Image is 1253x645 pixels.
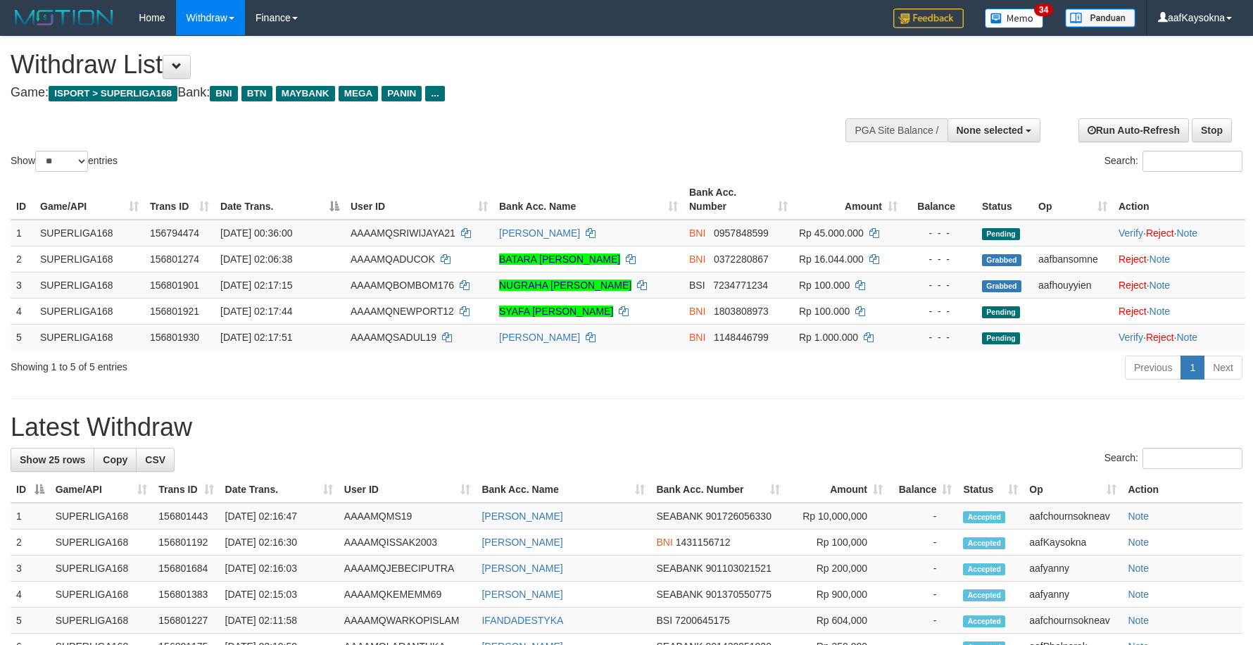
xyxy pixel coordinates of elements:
[714,253,769,265] span: Copy 0372280867 to clipboard
[499,253,620,265] a: BATARA [PERSON_NAME]
[656,511,703,522] span: SEABANK
[1033,180,1113,220] th: Op: activate to sort column ascending
[1122,477,1242,503] th: Action
[339,503,477,530] td: AAAAMQMS19
[50,530,153,556] td: SUPERLIGA168
[1119,332,1143,343] a: Verify
[713,280,768,291] span: Copy 7234771234 to clipboard
[153,477,219,503] th: Trans ID: activate to sort column ascending
[1142,448,1242,469] input: Search:
[493,180,684,220] th: Bank Acc. Name: activate to sort column ascending
[888,608,957,634] td: -
[1146,227,1174,239] a: Reject
[1104,448,1242,469] label: Search:
[499,306,613,317] a: SYAFA [PERSON_NAME]
[1113,246,1245,272] td: ·
[1024,530,1122,556] td: aafKaysokna
[1024,608,1122,634] td: aafchournsokneav
[382,86,422,101] span: PANIN
[957,125,1024,136] span: None selected
[351,253,435,265] span: AAAAMQADUCOK
[11,556,50,582] td: 3
[888,556,957,582] td: -
[481,589,562,600] a: [PERSON_NAME]
[481,563,562,574] a: [PERSON_NAME]
[153,556,219,582] td: 156801684
[150,227,199,239] span: 156794474
[345,180,493,220] th: User ID: activate to sort column ascending
[34,246,144,272] td: SUPERLIGA168
[963,589,1005,601] span: Accepted
[11,180,34,220] th: ID
[1113,180,1245,220] th: Action
[351,332,436,343] span: AAAAMQSADUL19
[11,151,118,172] label: Show entries
[339,86,379,101] span: MEGA
[50,556,153,582] td: SUPERLIGA168
[11,246,34,272] td: 2
[34,298,144,324] td: SUPERLIGA168
[676,537,731,548] span: Copy 1431156712 to clipboard
[1204,356,1242,380] a: Next
[150,306,199,317] span: 156801921
[339,608,477,634] td: AAAAMQWARKOPISLAM
[714,332,769,343] span: Copy 1148446799 to clipboard
[1192,118,1232,142] a: Stop
[675,615,730,626] span: Copy 7200645175 to clipboard
[1128,589,1149,600] a: Note
[714,227,769,239] span: Copy 0957848599 to clipboard
[153,530,219,556] td: 156801192
[1113,324,1245,350] td: · ·
[339,556,477,582] td: AAAAMQJEBECIPUTRA
[145,454,165,465] span: CSV
[11,272,34,298] td: 3
[481,615,563,626] a: IFANDADESTYKA
[11,608,50,634] td: 5
[35,151,88,172] select: Showentries
[11,413,1242,442] h1: Latest Withdraw
[985,8,1044,28] img: Button%20Memo.svg
[656,537,672,548] span: BNI
[150,253,199,265] span: 156801274
[909,252,971,266] div: - - -
[11,448,94,472] a: Show 25 rows
[1176,227,1197,239] a: Note
[1033,272,1113,298] td: aafhouyyien
[220,556,339,582] td: [DATE] 02:16:03
[1024,556,1122,582] td: aafyanny
[689,227,705,239] span: BNI
[963,511,1005,523] span: Accepted
[689,280,705,291] span: BSI
[241,86,272,101] span: BTN
[1146,332,1174,343] a: Reject
[1113,298,1245,324] td: ·
[34,180,144,220] th: Game/API: activate to sort column ascending
[963,563,1005,575] span: Accepted
[50,582,153,608] td: SUPERLIGA168
[799,332,858,343] span: Rp 1.000.000
[1104,151,1242,172] label: Search:
[714,306,769,317] span: Copy 1803808973 to clipboard
[1150,280,1171,291] a: Note
[220,503,339,530] td: [DATE] 02:16:47
[689,253,705,265] span: BNI
[50,503,153,530] td: SUPERLIGA168
[1078,118,1189,142] a: Run Auto-Refresh
[1119,306,1147,317] a: Reject
[1113,272,1245,298] td: ·
[11,477,50,503] th: ID: activate to sort column descending
[11,298,34,324] td: 4
[888,477,957,503] th: Balance: activate to sort column ascending
[220,477,339,503] th: Date Trans.: activate to sort column ascending
[153,608,219,634] td: 156801227
[650,477,786,503] th: Bank Acc. Number: activate to sort column ascending
[11,354,512,374] div: Showing 1 to 5 of 5 entries
[1125,356,1181,380] a: Previous
[656,615,672,626] span: BSI
[11,530,50,556] td: 2
[1128,615,1149,626] a: Note
[909,226,971,240] div: - - -
[909,330,971,344] div: - - -
[476,477,650,503] th: Bank Acc. Name: activate to sort column ascending
[786,582,888,608] td: Rp 900,000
